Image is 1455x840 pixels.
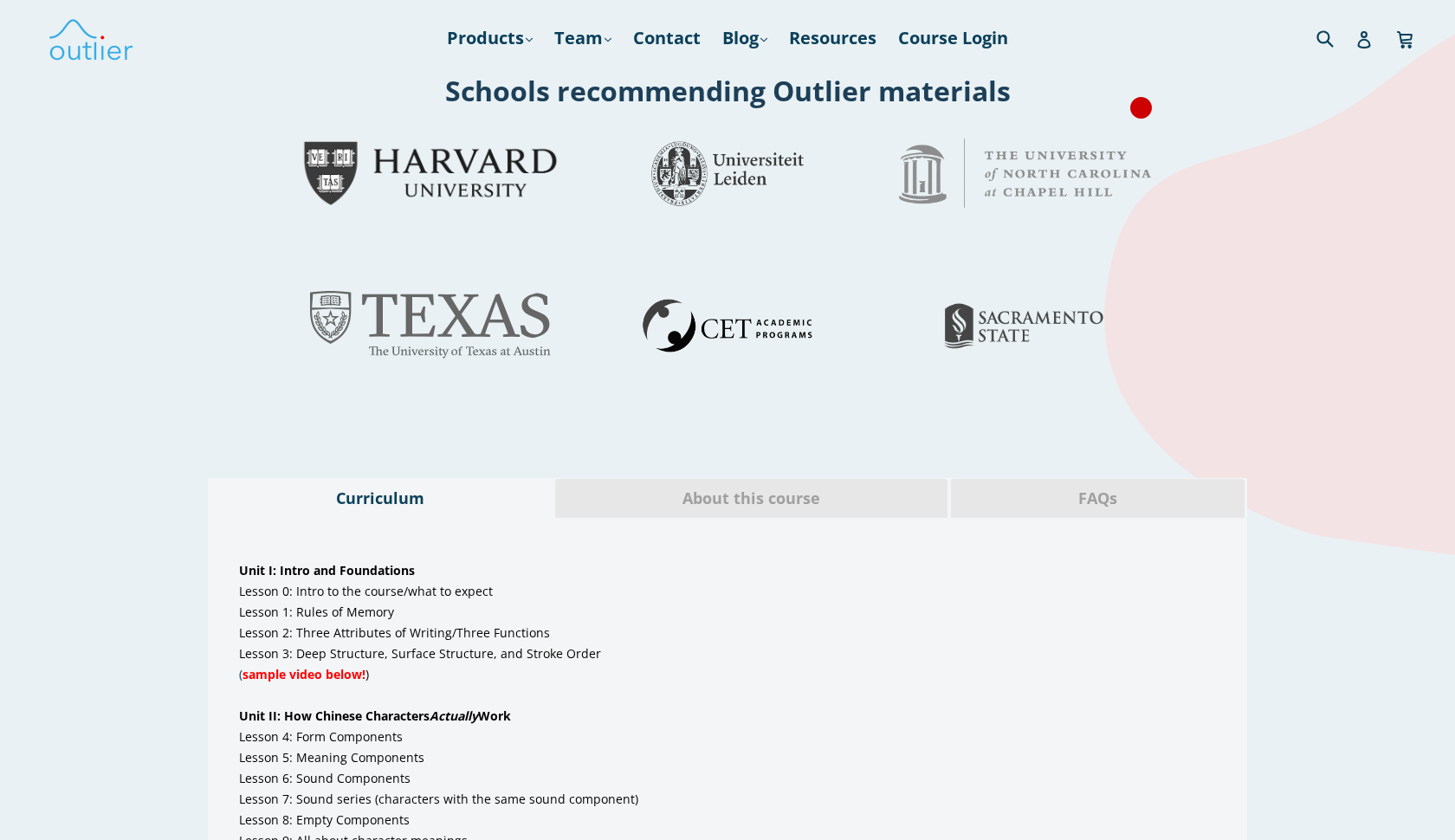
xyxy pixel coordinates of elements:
a: Course Login [889,23,1017,54]
a: Team [546,23,620,54]
span: Lesson 6: Sound Components [239,770,411,786]
span: FAQs [964,488,1232,510]
a: Resources [780,23,885,54]
a: Blog [714,23,776,54]
input: Search [1312,20,1360,55]
em: Actually [430,708,478,724]
span: ( [239,666,369,682]
a: Contact [624,23,709,54]
span: Curriculum [222,488,539,510]
a: Products [438,23,541,54]
span: ) [365,666,369,682]
span: Lesson 4: Form Components [239,728,403,745]
span: Lesson 3: Deep Structure [239,645,385,662]
span: Lesson 7: Sound series (characters with the same sound component) [239,791,638,807]
span: Lesson 1: Rules of Memory Lesson 2: Three Attributes of Writing/Three Functions [239,604,550,641]
span: , Surface Structure, and Stroke Order [385,645,601,662]
span: About this course [568,488,934,510]
span: Unit I: Intro and Foundations [239,562,415,578]
span: Unit II: How Chinese Characters Work [239,708,511,724]
span: sample video below! [242,666,365,682]
span: Lesson 5: Meaning Components [239,749,424,766]
img: Outlier Linguistics [48,13,134,63]
span: Lesson 0: Intro to the course/what to expect [239,583,493,599]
